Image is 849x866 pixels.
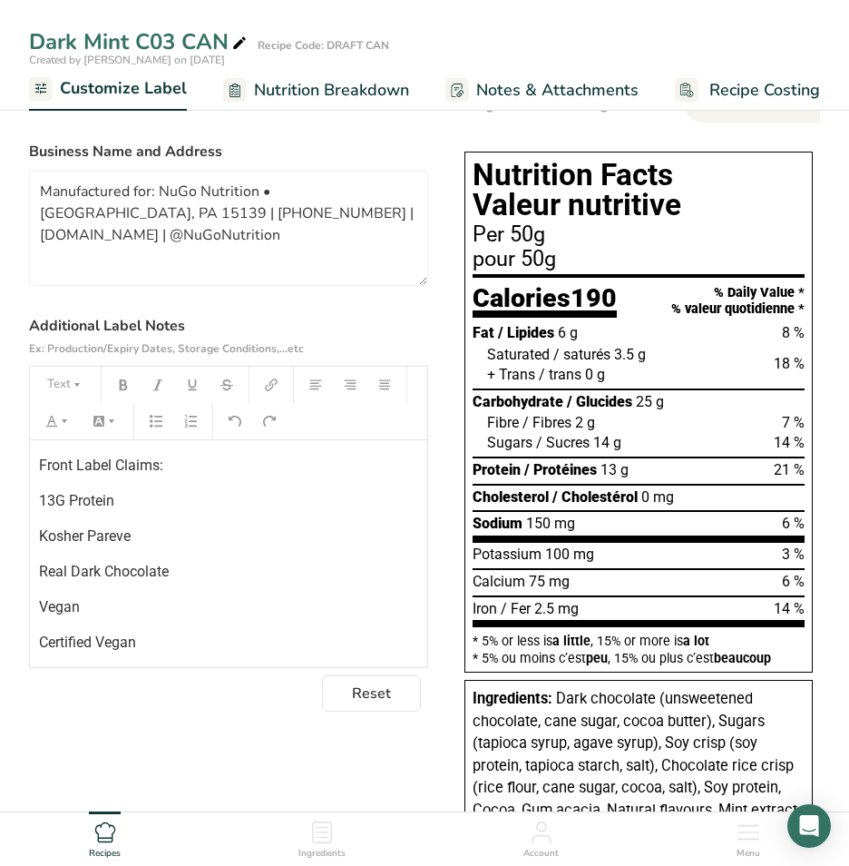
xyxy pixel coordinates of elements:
a: Nutrition Breakdown [223,70,409,111]
span: a little [552,634,590,648]
span: 100 mg [545,546,594,563]
span: Ex: Production/Expiry Dates, Storage Conditions,...etc [29,341,304,356]
span: Fat [473,324,494,341]
span: Saturated [487,346,550,363]
span: / trans [539,366,581,383]
span: 3.5 g [614,346,646,363]
div: % Daily Value * % valeur quotidienne * [671,285,805,317]
span: Cholesterol [473,488,549,506]
span: 6 % [782,573,805,590]
span: 18 % [774,355,805,372]
label: Business Name and Address [29,141,428,162]
span: 0 mg [641,488,674,506]
span: Customize Label [60,76,187,101]
a: Notes & Attachments [445,70,639,111]
span: Sugars [487,434,532,451]
div: Recipe Code: DRAFT CAN [258,37,389,54]
span: Reset [352,683,391,704]
span: Ingredients: [473,690,552,707]
span: + Trans [487,366,535,383]
div: Dark Mint C03 CAN [29,25,250,58]
a: Ingredients [298,812,346,861]
span: 14 % [774,434,805,451]
span: Recipes [89,847,121,861]
span: 0 g [585,366,605,383]
span: Notes & Attachments [476,78,639,103]
div: pour 50g [473,249,805,271]
span: 150 mg [526,515,575,532]
section: * 5% or less is , 15% or more is [473,627,805,664]
span: 75 mg [529,573,570,590]
a: Account [523,812,559,861]
span: a lot [683,634,709,648]
span: Real Dark Chocolate [39,563,169,580]
span: 21 % [774,461,805,478]
span: / Protéines [524,461,597,478]
span: 7 % [782,414,805,431]
span: / Cholestérol [552,488,638,506]
span: Fibre [487,414,519,431]
span: 13G Protein [39,492,114,509]
span: Nutrition Breakdown [254,78,409,103]
span: Calcium [473,573,525,590]
a: Recipes [89,812,121,861]
span: 14 % [774,600,805,617]
span: / Sucres [536,434,590,451]
span: Ingredients [298,847,346,861]
div: Calories [473,285,617,319]
span: / Glucides [567,393,632,410]
h1: Nutrition Facts Valeur nutritive [473,160,805,221]
span: 6 % [782,515,805,532]
span: 13 g [600,461,629,478]
span: Vegan [39,598,80,615]
span: Dark chocolate (unsweetened chocolate, cane sugar, cocoa butter), Sugars (tapioca syrup, agave sy... [473,690,800,841]
span: Certified Vegan [39,634,136,651]
span: 3 % [782,546,805,563]
span: 25 g [636,393,664,410]
span: 6 g [558,324,578,341]
span: Sodium [473,515,522,532]
span: beaucoup [714,651,771,665]
button: Text [38,370,93,399]
span: / saturés [553,346,610,363]
span: Potassium [473,546,542,563]
span: Front Label Claims: [39,457,163,474]
label: Additional Label Notes [29,315,428,359]
span: / Fer [501,600,531,617]
span: 2 g [575,414,595,431]
span: 190 [571,282,617,313]
span: / Fibres [522,414,571,431]
span: 14 g [593,434,621,451]
span: Iron [473,600,497,617]
span: Account [523,847,559,861]
span: Carbohydrate [473,393,563,410]
a: Recipe Costing [675,70,820,111]
div: * 5% ou moins c’est , 15% ou plus c’est [473,652,805,664]
span: Kosher Pareve [39,527,131,545]
a: Customize Label [29,68,187,112]
span: Recipe Costing [709,78,820,103]
span: Created by [PERSON_NAME] on [DATE] [29,53,225,67]
div: Per 50g [473,224,805,246]
span: / Lipides [498,324,554,341]
div: Open Intercom Messenger [787,804,831,848]
span: Menu [737,847,760,861]
span: 8 % [782,324,805,341]
button: Reset [322,675,421,712]
span: Protein [473,461,521,478]
span: peu [586,651,608,665]
span: 2.5 mg [534,600,579,617]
